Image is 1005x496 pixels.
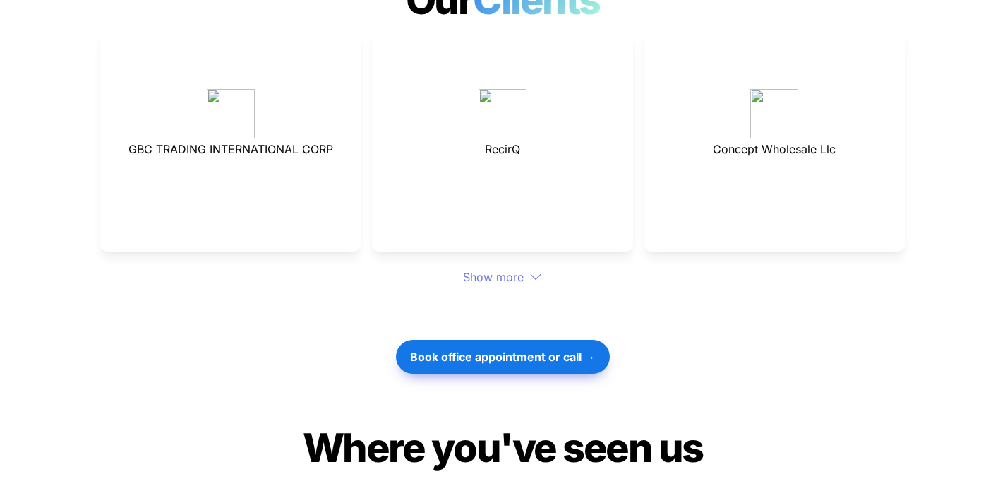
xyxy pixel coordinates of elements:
[713,142,836,156] span: Concept Wholesale Llc
[410,350,596,364] strong: Book office appointment or call →
[396,333,610,381] a: Book office appointment or call →
[485,142,520,156] span: RecirQ
[100,268,905,285] div: Show more
[303,424,703,472] span: Where you've seen us
[396,340,610,374] button: Book office appointment or call →
[128,142,333,156] span: GBC TRADING INTERNATIONAL CORP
